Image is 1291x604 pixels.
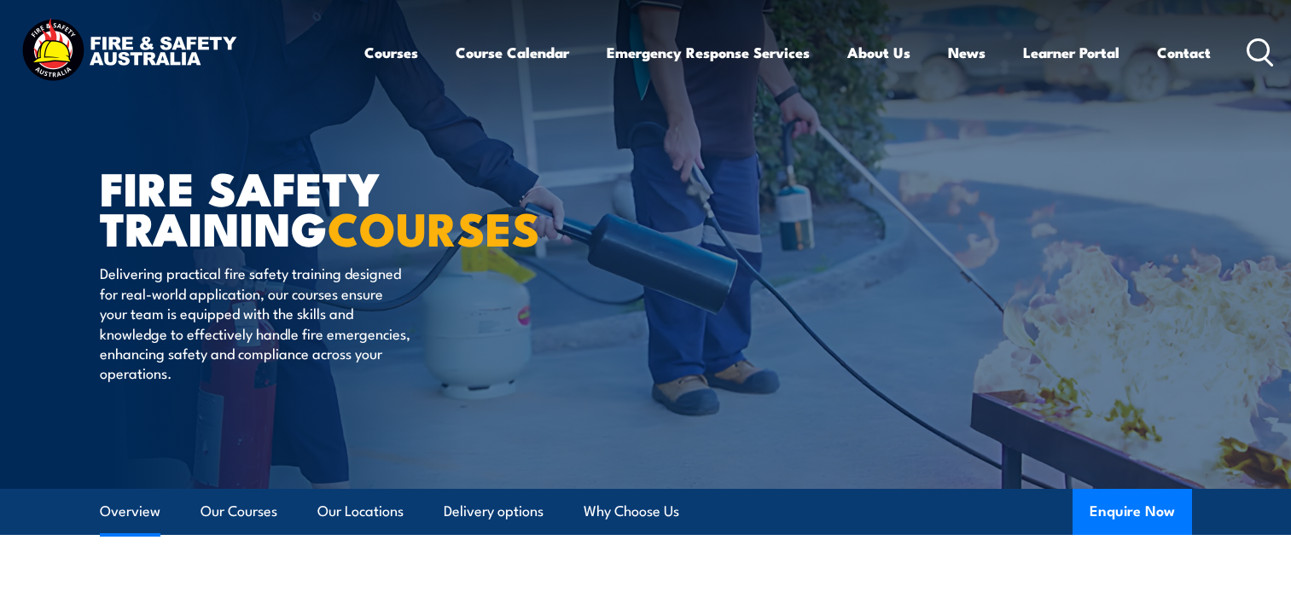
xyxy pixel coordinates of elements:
[948,30,986,75] a: News
[1023,30,1119,75] a: Learner Portal
[584,489,679,534] a: Why Choose Us
[456,30,569,75] a: Course Calendar
[364,30,418,75] a: Courses
[317,489,404,534] a: Our Locations
[100,489,160,534] a: Overview
[100,263,411,382] p: Delivering practical fire safety training designed for real-world application, our courses ensure...
[607,30,810,75] a: Emergency Response Services
[1073,489,1192,535] button: Enquire Now
[201,489,277,534] a: Our Courses
[1157,30,1211,75] a: Contact
[100,167,521,247] h1: FIRE SAFETY TRAINING
[328,191,540,262] strong: COURSES
[444,489,544,534] a: Delivery options
[847,30,910,75] a: About Us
